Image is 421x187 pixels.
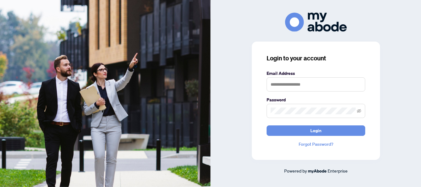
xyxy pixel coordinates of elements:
button: Login [267,125,365,136]
h3: Login to your account [267,54,365,63]
span: Powered by [284,168,307,173]
label: Password [267,96,365,103]
label: Email Address [267,70,365,77]
a: myAbode [308,168,327,174]
span: Login [310,126,321,136]
span: Enterprise [328,168,348,173]
img: ma-logo [285,13,347,31]
span: eye-invisible [357,109,361,113]
a: Forgot Password? [267,141,365,148]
